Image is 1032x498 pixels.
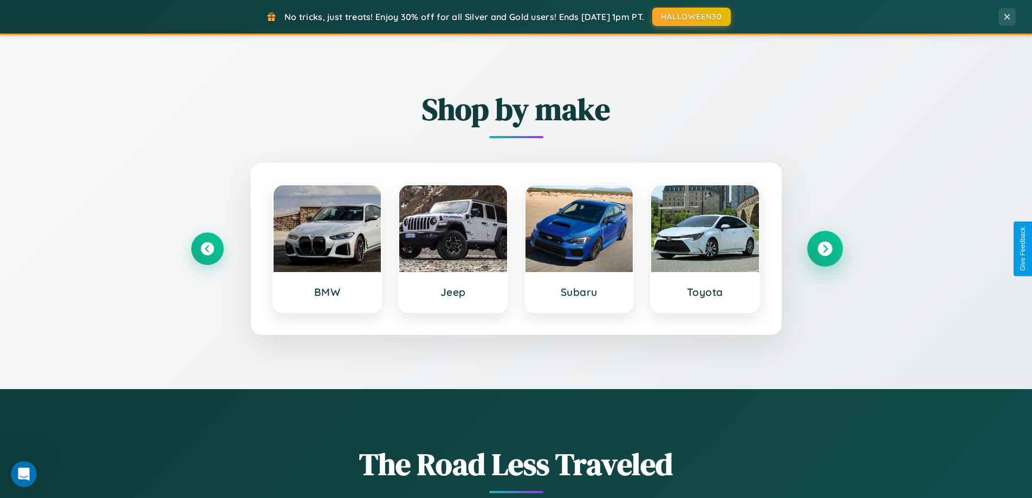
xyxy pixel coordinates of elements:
h2: Shop by make [191,88,841,130]
span: No tricks, just treats! Enjoy 30% off for all Silver and Gold users! Ends [DATE] 1pm PT. [284,11,644,22]
h3: Jeep [410,286,496,299]
div: Give Feedback [1019,227,1027,271]
h1: The Road Less Traveled [191,443,841,485]
h3: Toyota [662,286,748,299]
button: HALLOWEEN30 [652,8,731,26]
iframe: Intercom live chat [11,461,37,487]
h3: BMW [284,286,371,299]
h3: Subaru [536,286,622,299]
